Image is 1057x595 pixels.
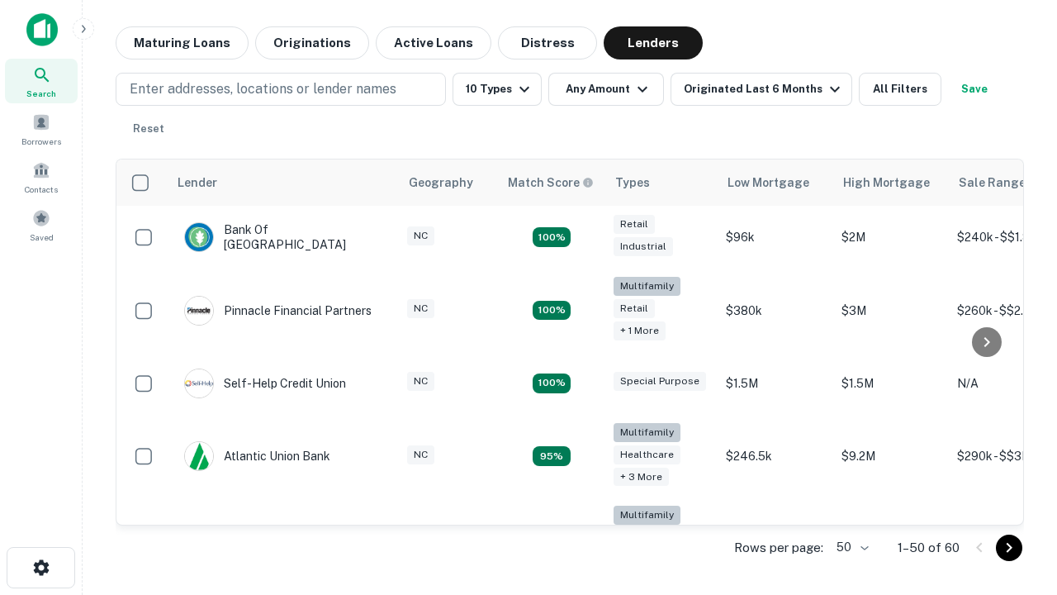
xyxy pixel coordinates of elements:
img: picture [185,369,213,397]
div: Low Mortgage [728,173,809,193]
div: Matching Properties: 17, hasApolloMatch: undefined [533,301,571,321]
div: Atlantic Union Bank [184,441,330,471]
iframe: Chat Widget [974,410,1057,489]
div: Matching Properties: 9, hasApolloMatch: undefined [533,446,571,466]
div: NC [407,226,434,245]
td: $380k [718,269,833,352]
td: $246.5k [718,415,833,498]
div: Sale Range [959,173,1026,193]
td: $3.2M [833,497,949,581]
div: Originated Last 6 Months [684,79,845,99]
button: Maturing Loans [116,26,249,59]
div: Pinnacle Financial Partners [184,296,372,326]
button: Originated Last 6 Months [671,73,852,106]
div: Types [615,173,650,193]
button: Lenders [604,26,703,59]
button: 10 Types [453,73,542,106]
span: Search [26,87,56,100]
td: $96k [718,206,833,269]
button: Save your search to get updates of matches that match your search criteria. [948,73,1001,106]
div: Industrial [614,237,673,256]
th: Capitalize uses an advanced AI algorithm to match your search with the best lender. The match sco... [498,159,605,206]
td: $246k [718,497,833,581]
th: High Mortgage [833,159,949,206]
th: Lender [168,159,399,206]
button: Active Loans [376,26,491,59]
div: High Mortgage [843,173,930,193]
div: + 1 more [614,321,666,340]
img: capitalize-icon.png [26,13,58,46]
div: Special Purpose [614,372,706,391]
div: The Fidelity Bank [184,525,318,555]
span: Saved [30,231,54,244]
p: Rows per page: [734,538,823,558]
div: Multifamily [614,277,680,296]
th: Geography [399,159,498,206]
span: Borrowers [21,135,61,148]
a: Saved [5,202,78,247]
td: $1.5M [833,352,949,415]
td: $2M [833,206,949,269]
h6: Match Score [508,174,590,192]
div: Self-help Credit Union [184,369,346,398]
img: picture [185,297,213,325]
a: Search [5,59,78,103]
div: Retail [614,299,655,318]
div: Retail [614,215,655,234]
button: Originations [255,26,369,59]
img: picture [185,442,213,470]
a: Borrowers [5,107,78,151]
div: Geography [409,173,473,193]
th: Types [605,159,718,206]
div: NC [407,372,434,391]
button: Reset [122,112,175,145]
div: + 3 more [614,468,669,487]
th: Low Mortgage [718,159,833,206]
button: Distress [498,26,597,59]
div: Capitalize uses an advanced AI algorithm to match your search with the best lender. The match sco... [508,174,594,192]
p: Enter addresses, locations or lender names [130,79,396,99]
div: Bank Of [GEOGRAPHIC_DATA] [184,222,382,252]
td: $3M [833,269,949,352]
a: Contacts [5,155,78,199]
button: All Filters [859,73,941,106]
span: Contacts [25,183,58,196]
div: Multifamily [614,423,680,442]
img: picture [185,223,213,251]
div: Multifamily [614,506,680,525]
div: Healthcare [614,445,680,464]
p: 1–50 of 60 [898,538,960,558]
div: Lender [178,173,217,193]
button: Any Amount [548,73,664,106]
div: Matching Properties: 11, hasApolloMatch: undefined [533,374,571,393]
div: 50 [830,535,871,559]
div: NC [407,445,434,464]
td: $1.5M [718,352,833,415]
button: Go to next page [996,535,1022,561]
div: Matching Properties: 15, hasApolloMatch: undefined [533,227,571,247]
div: NC [407,299,434,318]
button: Enter addresses, locations or lender names [116,73,446,106]
td: $9.2M [833,415,949,498]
